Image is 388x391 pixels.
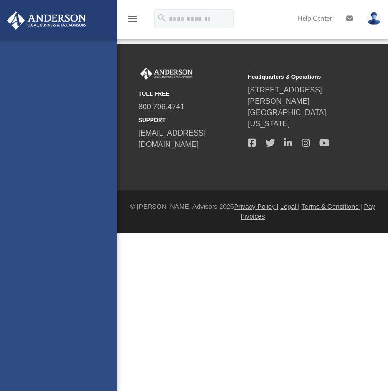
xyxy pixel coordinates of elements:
a: Pay Invoices [241,203,375,220]
a: Privacy Policy | [234,203,279,210]
a: [GEOGRAPHIC_DATA][US_STATE] [248,108,326,128]
a: [STREET_ADDRESS][PERSON_NAME] [248,86,322,105]
img: Anderson Advisors Platinum Portal [138,68,195,80]
div: © [PERSON_NAME] Advisors 2025 [117,202,388,222]
a: 800.706.4741 [138,103,184,111]
img: Anderson Advisors Platinum Portal [4,11,89,30]
small: TOLL FREE [138,90,241,98]
a: [EMAIL_ADDRESS][DOMAIN_NAME] [138,129,205,148]
i: menu [127,13,138,24]
small: SUPPORT [138,116,241,124]
i: search [157,13,167,23]
a: Legal | [280,203,300,210]
a: menu [127,18,138,24]
img: User Pic [367,12,381,25]
a: Terms & Conditions | [302,203,362,210]
small: Headquarters & Operations [248,73,350,81]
